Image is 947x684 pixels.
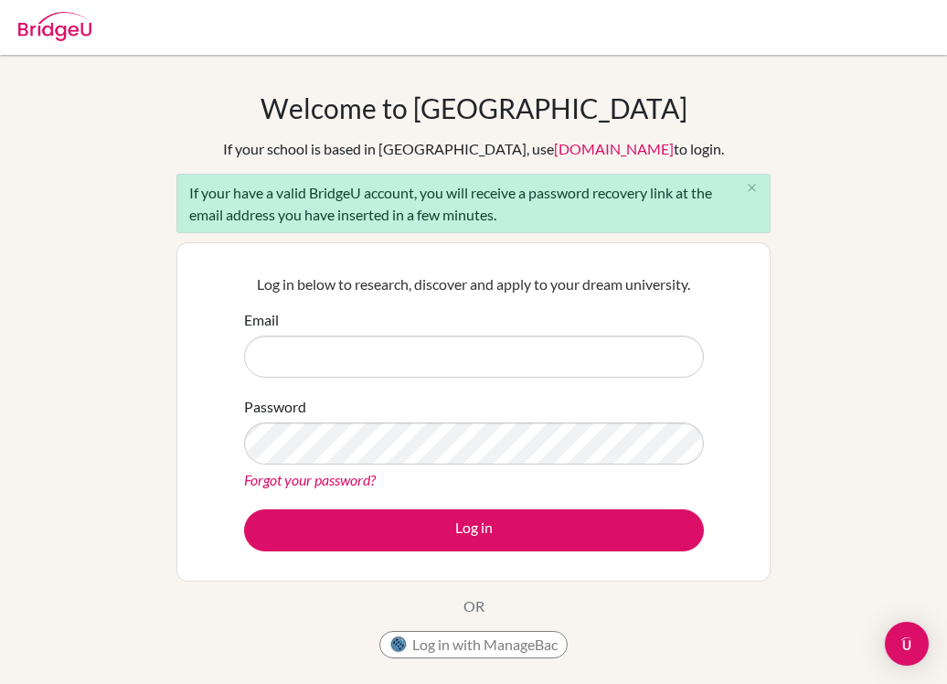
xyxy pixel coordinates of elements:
label: Email [244,309,279,331]
button: Close [733,175,770,202]
label: Password [244,396,306,418]
a: Forgot your password? [244,471,376,488]
h1: Welcome to [GEOGRAPHIC_DATA] [261,91,687,124]
img: Bridge-U [18,12,91,41]
i: close [745,181,759,195]
div: If your have a valid BridgeU account, you will receive a password recovery link at the email addr... [176,174,771,233]
p: Log in below to research, discover and apply to your dream university. [244,273,704,295]
button: Log in [244,509,704,551]
div: If your school is based in [GEOGRAPHIC_DATA], use to login. [223,138,724,160]
p: OR [463,595,484,617]
button: Log in with ManageBac [379,631,568,658]
a: [DOMAIN_NAME] [554,140,674,157]
div: Open Intercom Messenger [885,622,929,666]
